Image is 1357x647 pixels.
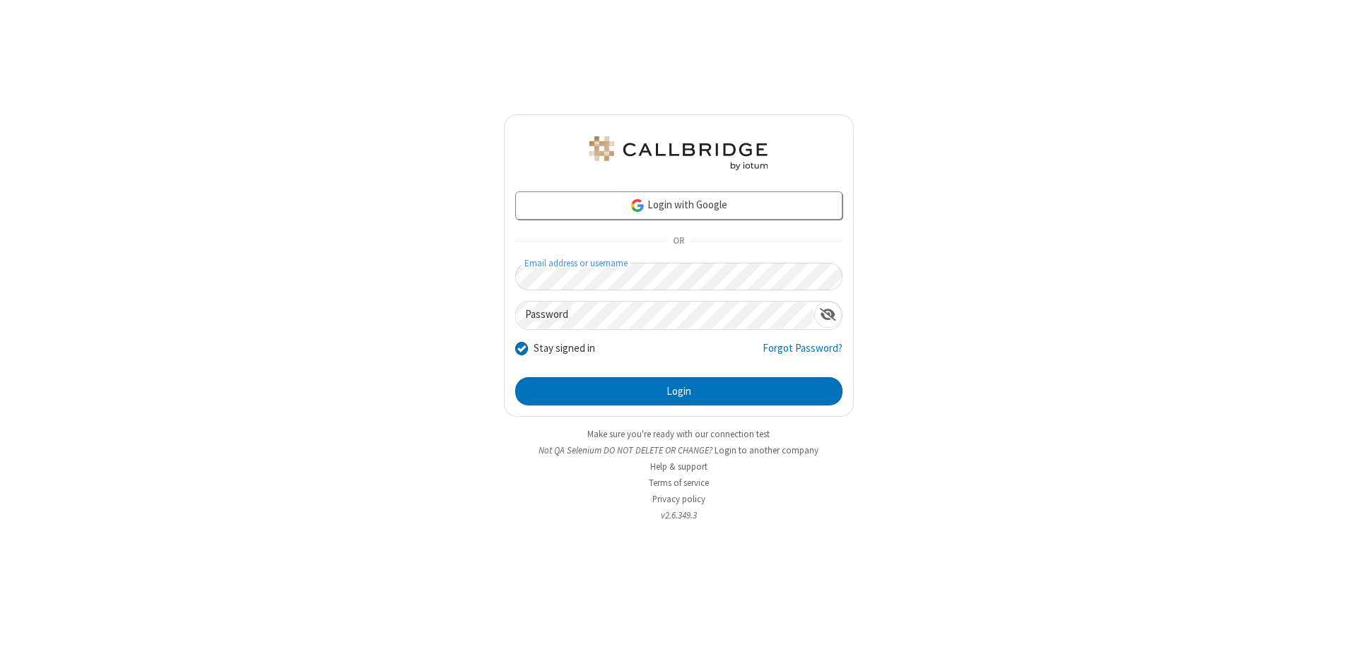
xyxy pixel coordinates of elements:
img: google-icon.png [630,198,645,213]
a: Make sure you're ready with our connection test [587,428,770,440]
a: Forgot Password? [763,340,842,367]
button: Login to another company [715,444,818,457]
li: Not QA Selenium DO NOT DELETE OR CHANGE? [504,444,854,457]
a: Help & support [650,461,707,473]
label: Stay signed in [534,340,595,357]
li: v2.6.349.3 [504,509,854,522]
span: OR [667,232,690,251]
a: Login with Google [515,191,842,220]
a: Terms of service [649,477,709,489]
img: QA Selenium DO NOT DELETE OR CHANGE [587,136,770,170]
a: Privacy policy [652,493,705,505]
button: Login [515,377,842,405]
div: Show password [814,302,842,328]
input: Password [516,302,814,329]
input: Email address or username [515,263,842,290]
